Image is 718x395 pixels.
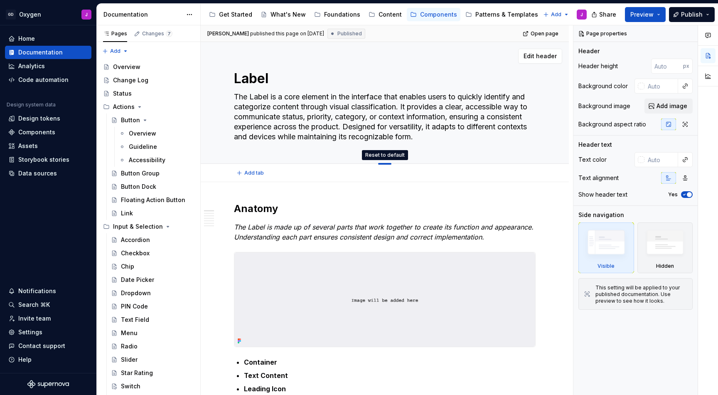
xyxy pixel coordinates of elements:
[337,30,362,37] span: Published
[362,150,408,160] div: Reset to default
[207,30,249,37] span: [PERSON_NAME]
[103,30,127,37] div: Pages
[142,30,172,37] div: Changes
[250,30,324,37] div: published this page on [DATE]
[520,28,562,39] a: Open page
[166,30,172,37] span: 7
[531,30,558,37] span: Open page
